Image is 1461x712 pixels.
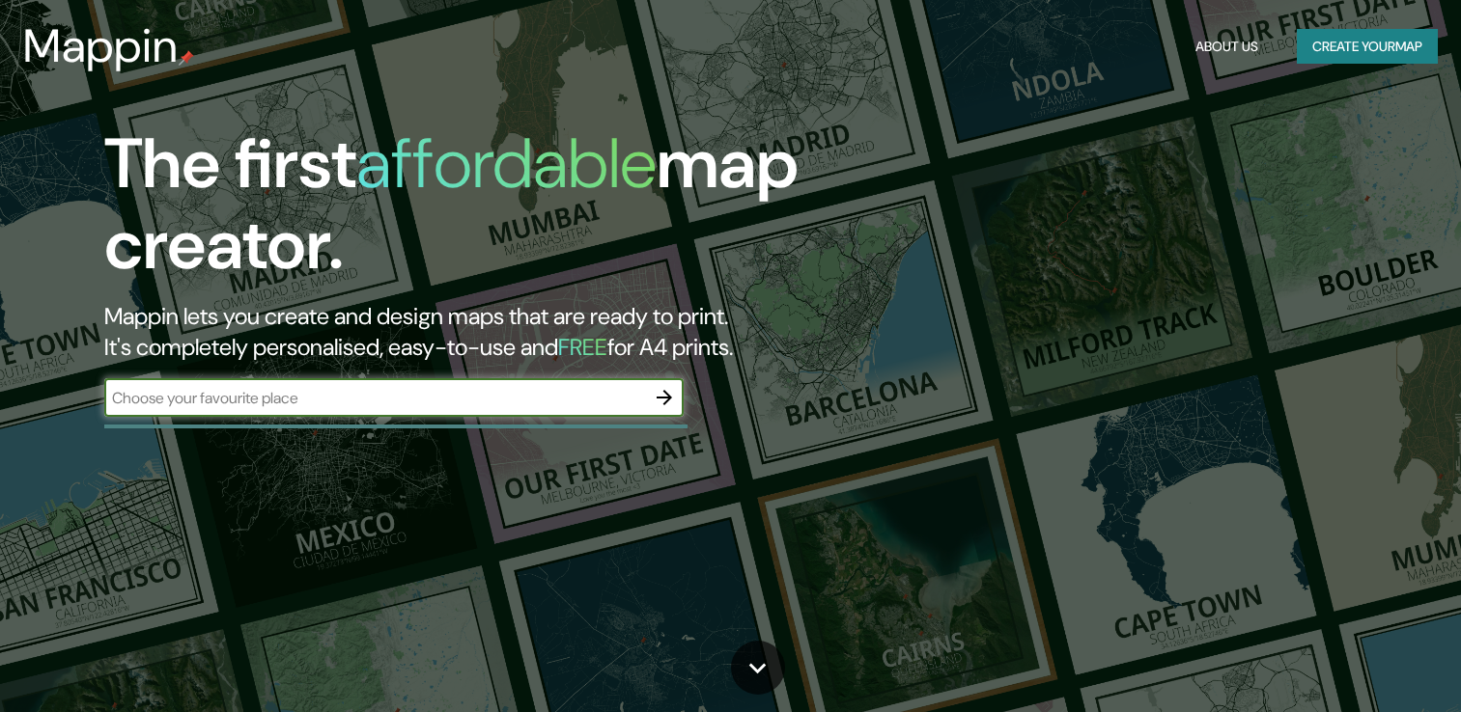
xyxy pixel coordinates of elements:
h1: affordable [356,119,657,208]
button: Create yourmap [1297,29,1438,65]
button: About Us [1188,29,1266,65]
input: Choose your favourite place [104,387,645,409]
h2: Mappin lets you create and design maps that are ready to print. It's completely personalised, eas... [104,301,835,363]
h5: FREE [558,332,607,362]
img: mappin-pin [179,50,194,66]
h1: The first map creator. [104,123,835,301]
h3: Mappin [23,19,179,73]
